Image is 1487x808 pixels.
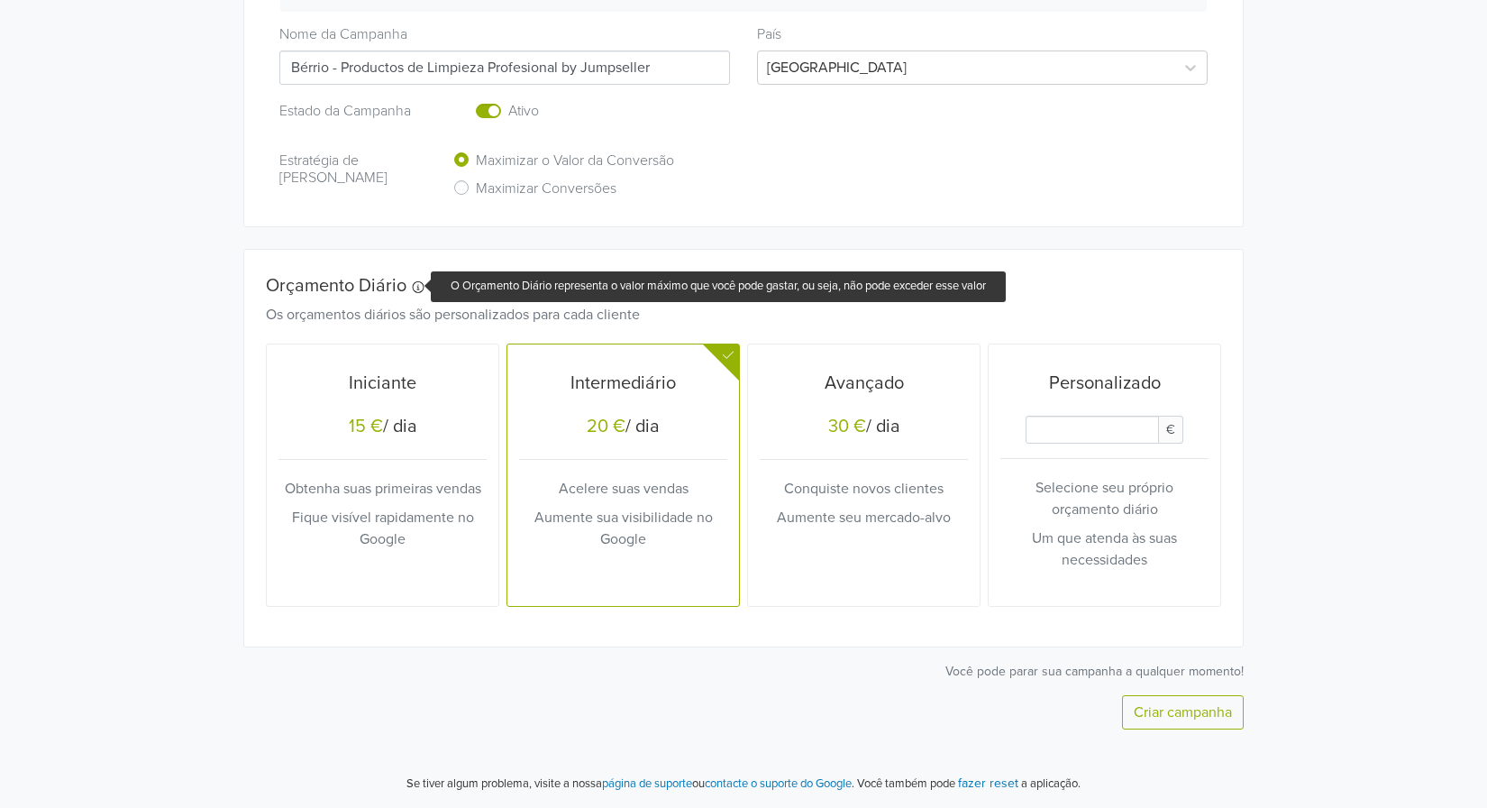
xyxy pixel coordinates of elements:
h5: Intermediário [519,372,727,394]
h6: Estratégia de [PERSON_NAME] [279,152,425,187]
h5: / dia [760,416,968,441]
h5: Orçamento Diário [266,275,1194,297]
h5: / dia [278,416,487,441]
span: € [1158,416,1183,444]
button: Criar campanha [1122,695,1244,730]
input: Campaign name [279,50,730,85]
p: Obtenha suas primeiras vendas [278,478,487,500]
input: Daily Custom Budget [1026,416,1158,444]
p: Você também pode a aplicação. [854,773,1081,794]
h6: Maximizar o Valor da Conversão [476,152,674,170]
button: Iniciante15 €/ diaObtenha suas primeiras vendasFique visível rapidamente no Google [267,344,498,606]
button: PersonalizadoDaily Custom Budget€Selecione seu próprio orçamento diárioUm que atenda às suas nece... [989,344,1220,606]
button: Intermediário20 €/ diaAcelere suas vendasAumente sua visibilidade no Google [507,344,739,606]
p: Um que atenda às suas necessidades [1000,528,1209,571]
p: Conquiste novos clientes [760,478,968,500]
h5: / dia [519,416,727,441]
h6: Estado da Campanha [279,103,425,120]
h6: Maximizar Conversões [476,180,616,197]
a: página de suporte [602,776,692,791]
h5: Personalizado [1000,372,1209,394]
div: 30 € [828,416,866,437]
div: 15 € [349,416,383,437]
button: fazer reset [958,773,1018,794]
div: 20 € [587,416,625,437]
p: Aumente seu mercado-alvo [760,507,968,528]
p: Se tiver algum problema, visite a nossa ou . [406,776,854,794]
p: Fique visível rapidamente no Google [278,507,487,550]
h6: País [757,26,1208,43]
p: Selecione seu próprio orçamento diário [1000,477,1209,520]
h6: Nome da Campanha [279,26,730,43]
a: contacte o suporte do Google [705,776,852,791]
h6: Ativo [508,103,668,120]
div: Os orçamentos diários são personalizados para cada cliente [252,304,1208,326]
p: Acelere suas vendas [519,478,727,500]
p: Aumente sua visibilidade no Google [519,507,727,550]
p: Você pode parar sua campanha a qualquer momento! [243,662,1244,681]
h5: Iniciante [278,372,487,394]
button: Avançado30 €/ diaConquiste novos clientesAumente seu mercado-alvo [748,344,980,606]
h5: Avançado [760,372,968,394]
